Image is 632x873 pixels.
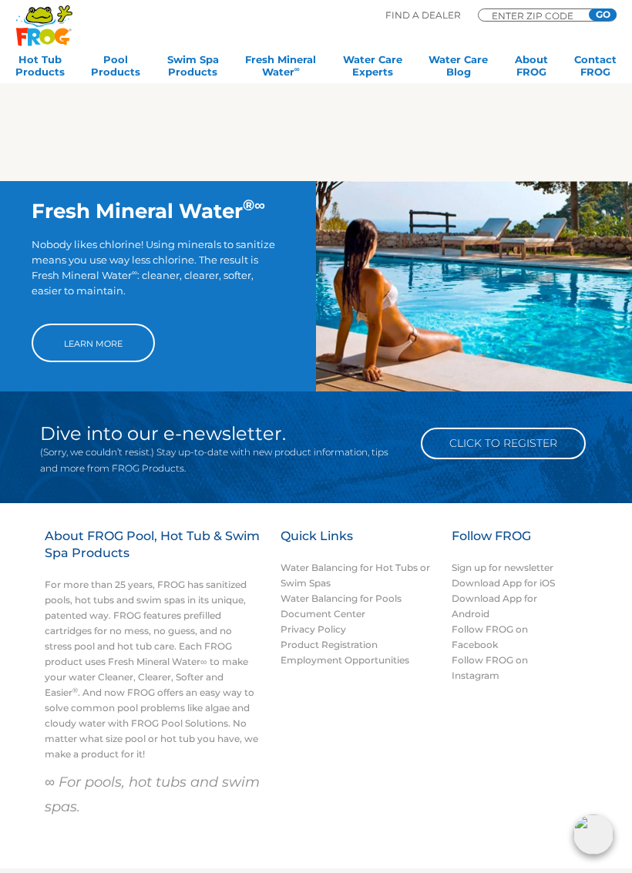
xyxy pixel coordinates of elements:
[452,528,575,560] h3: Follow FROG
[452,577,555,589] a: Download App for iOS
[429,53,488,84] a: Water CareBlog
[167,53,219,84] a: Swim SpaProducts
[45,577,261,762] p: For more than 25 years, FROG has sanitized pools, hot tubs and swim spas in its unique, patented ...
[254,196,265,214] sup: ∞
[589,8,617,21] input: GO
[32,324,155,362] a: Learn More
[281,608,365,619] a: Document Center
[281,528,439,560] h3: Quick Links
[452,623,528,650] a: Follow FROG on Facebook
[316,181,632,391] img: img-truth-about-salt-fpo
[281,593,402,604] a: Water Balancing for Pools
[281,639,378,650] a: Product Registration
[294,65,300,73] sup: ∞
[40,444,405,476] p: (Sorry, we couldn’t resist.) Stay up-to-date with new product information, tips and more from FRO...
[281,562,430,589] a: Water Balancing for Hot Tubs or Swim Spas
[573,814,614,855] img: openIcon
[515,53,548,84] a: AboutFROG
[32,199,284,223] h2: Fresh Mineral Water
[132,268,137,277] sup: ∞
[243,196,254,214] sup: ®
[385,8,461,22] p: Find A Dealer
[574,53,617,84] a: ContactFROG
[421,428,586,459] a: Click to Register
[281,654,409,666] a: Employment Opportunities
[452,562,553,573] a: Sign up for newsletter
[91,53,140,84] a: PoolProducts
[45,528,261,577] h3: About FROG Pool, Hot Tub & Swim Spa Products
[452,593,537,619] a: Download App for Android
[343,53,402,84] a: Water CareExperts
[452,654,528,681] a: Follow FROG on Instagram
[281,623,346,635] a: Privacy Policy
[45,774,260,815] em: ∞ For pools, hot tubs and swim spas.
[490,12,583,19] input: Zip Code Form
[72,686,78,694] sup: ®
[40,424,405,444] h2: Dive into our e-newsletter.
[15,53,65,84] a: Hot TubProducts
[245,53,316,84] a: Fresh MineralWater∞
[32,237,284,308] p: Nobody likes chlorine! Using minerals to sanitize means you use way less chlorine. The result is ...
